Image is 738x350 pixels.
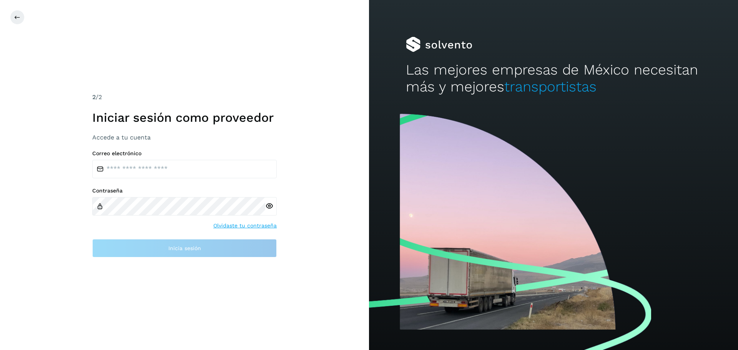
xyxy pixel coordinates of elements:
button: Inicia sesión [92,239,277,257]
span: 2 [92,93,96,101]
span: transportistas [504,78,597,95]
h1: Iniciar sesión como proveedor [92,110,277,125]
a: Olvidaste tu contraseña [213,222,277,230]
span: Inicia sesión [168,245,201,251]
div: /2 [92,93,277,102]
label: Contraseña [92,187,277,194]
h3: Accede a tu cuenta [92,134,277,141]
label: Correo electrónico [92,150,277,157]
h2: Las mejores empresas de México necesitan más y mejores [406,61,701,96]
